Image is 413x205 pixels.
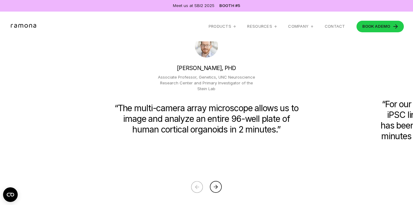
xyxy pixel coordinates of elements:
[247,24,276,29] div: RESOURCES
[156,74,257,92] p: Associate Professor, Genetics, UNC Neuroscience Research Center and Primary Investigator of the S...
[356,21,404,32] a: BOOK ADEMO
[9,24,39,29] a: home
[219,4,240,8] a: Booth #5
[362,24,378,29] span: BOOK A
[209,24,236,29] div: Products
[288,24,309,29] div: Company
[109,103,304,135] div: “The multi-camera array microscope allows us to image and analyze an entire 96-well plate of huma...
[247,24,272,29] div: RESOURCES
[3,187,18,202] button: Open CMP widget
[173,3,214,9] div: Meet us at SBI2 2025
[209,24,231,29] div: Products
[325,24,345,29] a: Contact
[288,24,313,29] div: Company
[177,65,236,72] div: [PERSON_NAME], PHD
[362,24,390,28] div: DEMO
